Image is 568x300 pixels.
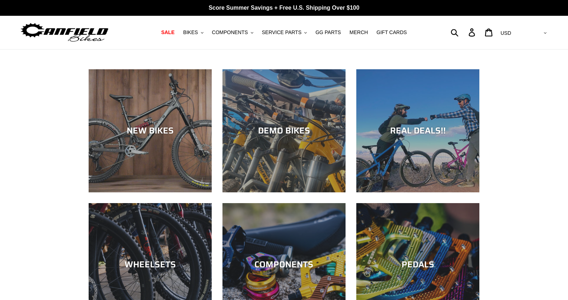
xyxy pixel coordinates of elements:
span: SALE [161,29,174,36]
a: GG PARTS [312,28,344,37]
div: NEW BIKES [89,126,212,136]
a: MERCH [346,28,371,37]
a: DEMO BIKES [222,69,346,192]
span: MERCH [349,29,368,36]
span: GG PARTS [315,29,341,36]
a: SALE [158,28,178,37]
div: COMPONENTS [222,259,346,270]
span: BIKES [183,29,198,36]
button: SERVICE PARTS [258,28,310,37]
div: DEMO BIKES [222,126,346,136]
div: WHEELSETS [89,259,212,270]
span: SERVICE PARTS [262,29,301,36]
a: GIFT CARDS [373,28,410,37]
a: NEW BIKES [89,69,212,192]
button: COMPONENTS [208,28,257,37]
a: REAL DEALS!! [356,69,479,192]
button: BIKES [179,28,207,37]
div: REAL DEALS!! [356,126,479,136]
span: COMPONENTS [212,29,248,36]
div: PEDALS [356,259,479,270]
img: Canfield Bikes [20,21,109,44]
span: GIFT CARDS [376,29,407,36]
input: Search [455,24,473,40]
